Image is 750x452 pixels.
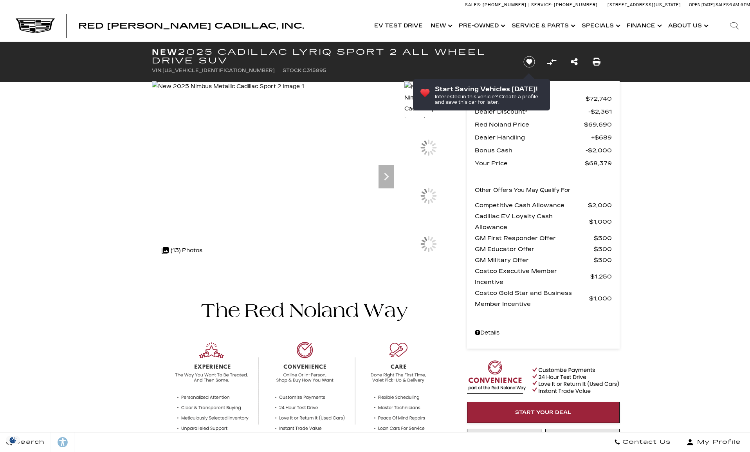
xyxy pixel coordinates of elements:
span: Start Your Deal [515,409,572,416]
span: $1,000 [589,216,612,227]
span: 9 AM-6 PM [730,2,750,7]
span: $2,000 [586,145,612,156]
img: New 2025 Nimbus Metallic Cadillac Sport 2 image 1 [152,81,304,92]
a: Red [PERSON_NAME] Cadillac, Inc. [78,22,304,30]
a: Details [475,327,612,338]
h1: 2025 Cadillac LYRIQ Sport 2 All Wheel Drive SUV [152,48,510,65]
a: Specials [578,10,623,42]
span: Your Price [475,158,585,169]
span: MSRP [475,93,586,104]
span: Dealer Discount* [475,106,588,117]
span: $1,000 [589,293,612,304]
a: Dealer Discount* $2,361 [475,106,612,117]
a: Start Your Deal [467,402,620,423]
img: Opt-Out Icon [4,436,22,444]
div: (13) Photos [158,241,206,260]
a: Costco Executive Member Incentive $1,250 [475,266,612,287]
a: Contact Us [608,432,677,452]
a: Your Price $68,379 [475,158,612,169]
button: Open user profile menu [677,432,750,452]
span: Red [PERSON_NAME] Cadillac, Inc. [78,21,304,31]
span: VIN: [152,68,162,73]
span: [PHONE_NUMBER] [483,2,526,7]
img: New 2025 Nimbus Metallic Cadillac Sport 2 image 1 [404,81,453,126]
span: $2,000 [588,200,612,211]
span: Sales: [716,2,730,7]
span: Service: [531,2,553,7]
a: Bonus Cash $2,000 [475,145,612,156]
a: GM First Responder Offer $500 [475,233,612,244]
a: Print this New 2025 Cadillac LYRIQ Sport 2 All Wheel Drive SUV [593,56,600,67]
section: Click to Open Cookie Consent Modal [4,436,22,444]
a: New [427,10,455,42]
a: [STREET_ADDRESS][US_STATE] [608,2,681,7]
a: MSRP $72,740 [475,93,612,104]
span: $500 [594,233,612,244]
span: Stock: [283,68,303,73]
span: [PHONE_NUMBER] [554,2,598,7]
span: GM Educator Offer [475,244,594,255]
span: $689 [591,132,612,143]
button: Save vehicle [521,56,538,68]
a: Dealer Handling $689 [475,132,612,143]
span: Open [DATE] [689,2,715,7]
a: GM Military Offer $500 [475,255,612,266]
span: Sales: [465,2,481,7]
span: Costco Gold Star and Business Member Incentive [475,287,589,309]
a: Service: [PHONE_NUMBER] [528,3,600,7]
span: Contact Us [620,437,671,448]
a: Instant Trade Value [467,429,541,450]
span: $69,690 [584,119,612,130]
div: Next [379,165,394,188]
button: Compare Vehicle [546,56,557,68]
a: GM Educator Offer $500 [475,244,612,255]
p: Other Offers You May Qualify For [475,185,571,196]
span: GM First Responder Offer [475,233,594,244]
span: Search [12,437,45,448]
span: Bonus Cash [475,145,586,156]
span: Cadillac EV Loyalty Cash Allowance [475,211,589,233]
a: Cadillac EV Loyalty Cash Allowance $1,000 [475,211,612,233]
span: C315995 [303,68,326,73]
strong: New [152,47,178,57]
span: Red Noland Price [475,119,584,130]
span: [US_VEHICLE_IDENTIFICATION_NUMBER] [162,68,275,73]
a: Costco Gold Star and Business Member Incentive $1,000 [475,287,612,309]
a: Share this New 2025 Cadillac LYRIQ Sport 2 All Wheel Drive SUV [571,56,578,67]
iframe: Watch videos, learn about new EV models, and find the right one for you! [152,273,453,273]
span: My Profile [694,437,741,448]
span: $2,361 [588,106,612,117]
img: Cadillac Dark Logo with Cadillac White Text [16,18,55,33]
span: $72,740 [586,93,612,104]
a: Service & Parts [508,10,578,42]
span: Dealer Handling [475,132,591,143]
span: GM Military Offer [475,255,594,266]
span: Costco Executive Member Incentive [475,266,590,287]
span: $68,379 [585,158,612,169]
span: $1,250 [590,271,612,282]
a: Pre-Owned [455,10,508,42]
a: Finance [623,10,664,42]
span: $500 [594,255,612,266]
a: EV Test Drive [370,10,427,42]
a: Sales: [PHONE_NUMBER] [465,3,528,7]
span: Competitive Cash Allowance [475,200,588,211]
span: $500 [594,244,612,255]
a: Competitive Cash Allowance $2,000 [475,200,612,211]
a: Schedule Test Drive [545,429,620,450]
a: Red Noland Price $69,690 [475,119,612,130]
a: About Us [664,10,711,42]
